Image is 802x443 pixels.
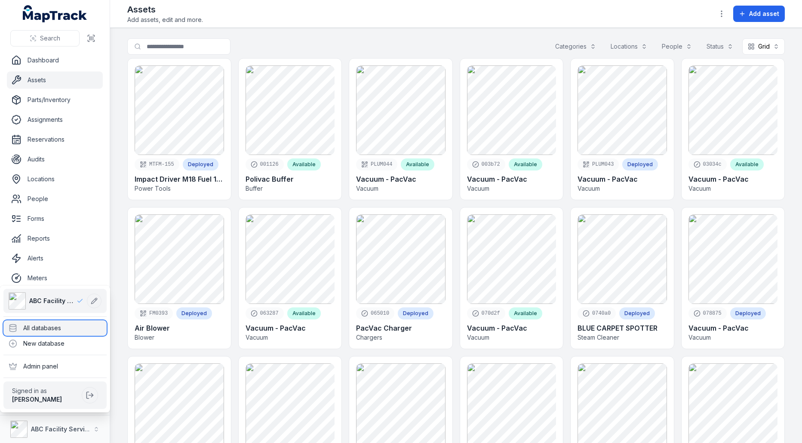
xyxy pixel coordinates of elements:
div: Admin panel [3,359,107,374]
div: All databases [3,320,107,336]
span: Signed in as [12,387,78,395]
strong: [PERSON_NAME] [12,396,62,403]
span: ABC Facility Services [29,297,77,305]
strong: ABC Facility Services [31,425,96,433]
div: New database [3,336,107,351]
